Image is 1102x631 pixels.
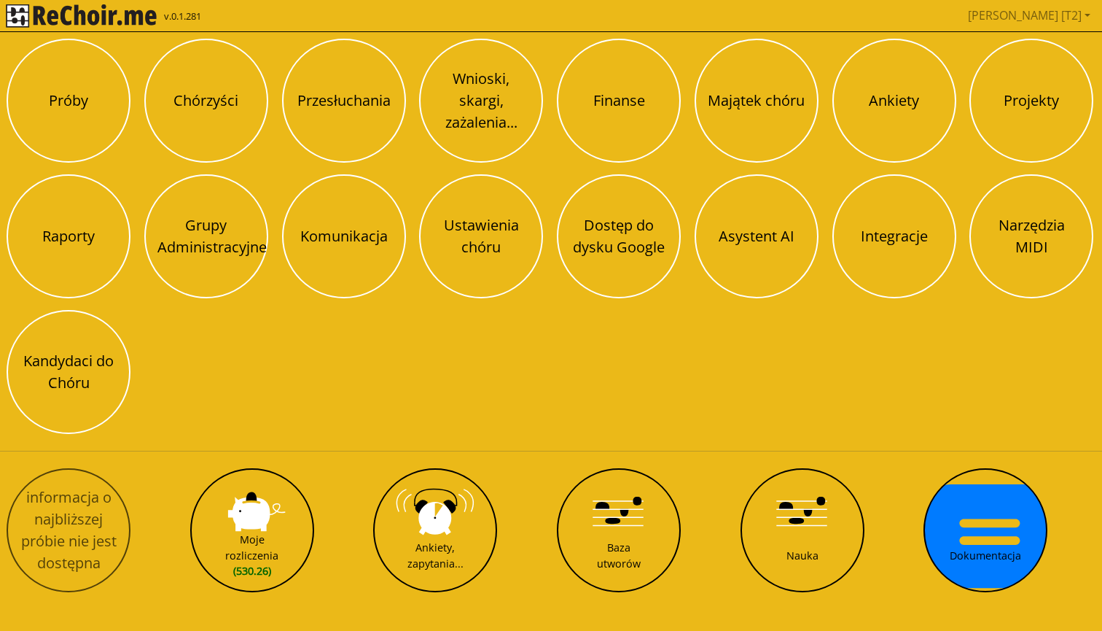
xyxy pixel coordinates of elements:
button: Ustawienia chóru [419,174,543,298]
button: Integracje [832,174,956,298]
button: Finanse [557,39,681,163]
div: Baza utworów [597,540,641,571]
button: Baza utworów [557,468,681,592]
button: Ankiety [832,39,956,163]
button: Majątek chóru [695,39,818,163]
button: Komunikacja [282,174,406,298]
button: Dokumentacja [923,468,1047,592]
button: Kandydaci do Chóru [7,310,130,434]
div: Ankiety, zapytania... [407,540,464,571]
button: Dostęp do dysku Google [557,174,681,298]
button: Przesłuchania [282,39,406,163]
button: Asystent AI [695,174,818,298]
div: Dokumentacja [950,548,1021,564]
span: v.0.1.281 [164,9,201,24]
a: [PERSON_NAME] [T2] [962,1,1096,30]
div: Moje rozliczenia [225,532,278,579]
button: Nauka [740,468,864,592]
button: Moje rozliczenia(530.26) [190,468,314,592]
button: Grupy Administracyjne [144,174,268,298]
button: Chórzyści [144,39,268,163]
button: Próby [7,39,130,163]
button: Projekty [969,39,1093,163]
span: (530.26) [225,563,278,579]
button: Wnioski, skargi, zażalenia... [419,39,543,163]
div: Nauka [786,548,818,564]
button: Raporty [7,174,130,298]
img: rekłajer mi [6,4,157,28]
button: Ankiety, zapytania... [373,468,497,592]
button: Narzędzia MIDI [969,174,1093,298]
